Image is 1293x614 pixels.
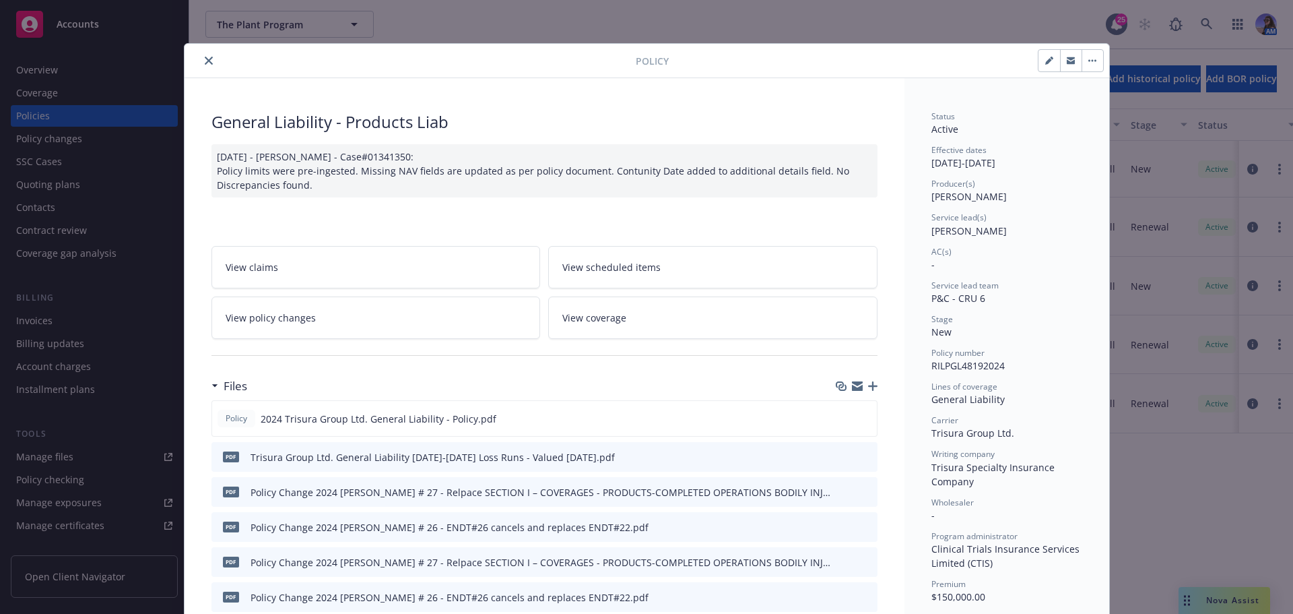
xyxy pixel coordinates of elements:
span: View claims [226,260,278,274]
button: download file [838,412,849,426]
span: View coverage [562,311,626,325]
span: Premium [931,578,966,590]
div: Policy Change 2024 [PERSON_NAME] # 27 - Relpace SECTION I – COVERAGES - PRODUCTS-COMPLETED OPERAT... [251,555,833,570]
button: preview file [860,520,872,534]
div: Policy Change 2024 [PERSON_NAME] # 26 - ENDT#26 cancels and replaces ENDT#22.pdf [251,520,649,534]
button: preview file [860,590,872,605]
span: - [931,509,935,522]
span: Trisura Specialty Insurance Company [931,461,1057,488]
div: Trisura Group Ltd. General Liability [DATE]-[DATE] Loss Runs - Valued [DATE].pdf [251,450,615,464]
span: Carrier [931,415,958,426]
span: [PERSON_NAME] [931,190,1007,203]
span: Producer(s) [931,178,975,189]
button: preview file [860,555,872,570]
span: pdf [223,592,239,602]
span: pdf [223,487,239,497]
button: download file [838,485,849,499]
div: Policy Change 2024 [PERSON_NAME] # 26 - ENDT#26 cancels and replaces ENDT#22.pdf [251,590,649,605]
span: [PERSON_NAME] [931,224,1007,237]
span: Lines of coverage [931,381,997,392]
span: pdf [223,522,239,532]
span: Status [931,111,955,122]
div: [DATE] - [DATE] [931,144,1082,170]
a: View coverage [548,297,877,339]
span: AC(s) [931,246,952,257]
span: Clinical Trials Insurance Services Limited (CTIS) [931,543,1082,570]
span: P&C - CRU 6 [931,292,985,305]
span: Program administrator [931,530,1018,542]
span: Policy [223,412,250,425]
button: download file [838,555,849,570]
span: 2024 Trisura Group Ltd. General Liability - Policy.pdf [261,412,496,426]
div: Policy Change 2024 [PERSON_NAME] # 27 - Relpace SECTION I – COVERAGES - PRODUCTS-COMPLETED OPERAT... [251,485,833,499]
span: Trisura Group Ltd. [931,427,1014,439]
span: Policy [636,54,669,68]
div: Files [211,377,247,395]
a: View claims [211,246,541,288]
span: $150,000.00 [931,590,985,603]
span: Stage [931,313,953,325]
button: close [201,53,217,69]
button: preview file [860,485,872,499]
span: RILPGL48192024 [931,359,1005,372]
a: View policy changes [211,297,541,339]
div: General Liability [931,392,1082,406]
span: Policy number [931,347,985,359]
span: Writing company [931,448,995,460]
a: View scheduled items [548,246,877,288]
span: Service lead team [931,280,999,291]
button: download file [838,590,849,605]
span: New [931,326,952,338]
span: Active [931,123,958,135]
span: pdf [223,452,239,462]
span: - [931,258,935,271]
span: Wholesaler [931,497,974,508]
span: pdf [223,557,239,567]
span: Service lead(s) [931,212,987,223]
div: [DATE] - [PERSON_NAME] - Case#01341350: Policy limits were pre-ingested. Missing NAV fields are u... [211,144,877,197]
button: preview file [860,450,872,464]
button: download file [838,520,849,534]
div: General Liability - Products Liab [211,111,877,133]
h3: Files [224,377,247,395]
span: View scheduled items [562,260,661,274]
button: preview file [859,412,871,426]
span: View policy changes [226,311,316,325]
span: Effective dates [931,144,987,156]
button: download file [838,450,849,464]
